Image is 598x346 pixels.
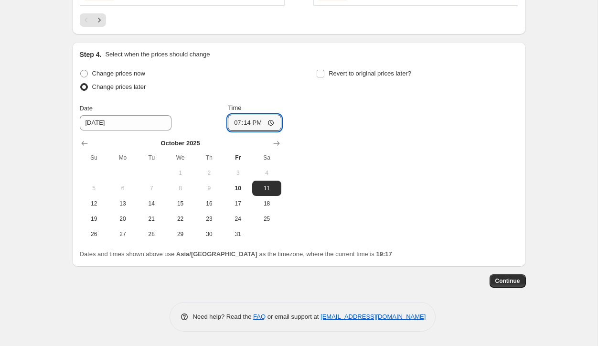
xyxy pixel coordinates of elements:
[224,227,252,242] button: Friday October 31 2025
[199,184,220,192] span: 9
[112,154,133,162] span: Mo
[112,230,133,238] span: 27
[252,165,281,181] button: Saturday October 4 2025
[166,227,194,242] button: Wednesday October 29 2025
[195,150,224,165] th: Thursday
[227,215,248,223] span: 24
[252,211,281,227] button: Saturday October 25 2025
[227,184,248,192] span: 10
[170,154,191,162] span: We
[166,196,194,211] button: Wednesday October 15 2025
[228,115,281,131] input: 12:00
[141,215,162,223] span: 21
[228,104,241,111] span: Time
[329,70,411,77] span: Revert to original prices later?
[252,150,281,165] th: Saturday
[112,200,133,207] span: 13
[80,211,108,227] button: Sunday October 19 2025
[80,115,171,130] input: 10/10/2025
[266,313,320,320] span: or email support at
[170,200,191,207] span: 15
[376,250,392,258] b: 19:17
[80,50,102,59] h2: Step 4.
[490,274,526,288] button: Continue
[495,277,520,285] span: Continue
[227,200,248,207] span: 17
[176,250,257,258] b: Asia/[GEOGRAPHIC_DATA]
[80,227,108,242] button: Sunday October 26 2025
[195,181,224,196] button: Thursday October 9 2025
[199,200,220,207] span: 16
[199,169,220,177] span: 2
[199,215,220,223] span: 23
[80,181,108,196] button: Sunday October 5 2025
[227,169,248,177] span: 3
[166,150,194,165] th: Wednesday
[193,313,254,320] span: Need help? Read the
[195,196,224,211] button: Thursday October 16 2025
[108,211,137,227] button: Monday October 20 2025
[84,184,105,192] span: 5
[78,137,91,150] button: Show previous month, September 2025
[80,250,392,258] span: Dates and times shown above use as the timezone, where the current time is
[224,165,252,181] button: Friday October 3 2025
[166,165,194,181] button: Wednesday October 1 2025
[84,154,105,162] span: Su
[170,230,191,238] span: 29
[137,196,166,211] button: Tuesday October 14 2025
[93,13,106,27] button: Next
[112,215,133,223] span: 20
[141,200,162,207] span: 14
[137,211,166,227] button: Tuesday October 21 2025
[137,150,166,165] th: Tuesday
[199,230,220,238] span: 30
[256,200,277,207] span: 18
[80,13,106,27] nav: Pagination
[270,137,283,150] button: Show next month, November 2025
[252,181,281,196] button: Saturday October 11 2025
[80,150,108,165] th: Sunday
[166,211,194,227] button: Wednesday October 22 2025
[224,211,252,227] button: Friday October 24 2025
[170,184,191,192] span: 8
[84,200,105,207] span: 12
[84,230,105,238] span: 26
[137,181,166,196] button: Tuesday October 7 2025
[92,70,145,77] span: Change prices now
[227,154,248,162] span: Fr
[256,215,277,223] span: 25
[253,313,266,320] a: FAQ
[195,227,224,242] button: Thursday October 30 2025
[227,230,248,238] span: 31
[320,313,426,320] a: [EMAIL_ADDRESS][DOMAIN_NAME]
[80,196,108,211] button: Sunday October 12 2025
[84,215,105,223] span: 19
[252,196,281,211] button: Saturday October 18 2025
[108,181,137,196] button: Monday October 6 2025
[199,154,220,162] span: Th
[105,50,210,59] p: Select when the prices should change
[256,154,277,162] span: Sa
[170,169,191,177] span: 1
[108,150,137,165] th: Monday
[141,154,162,162] span: Tu
[108,227,137,242] button: Monday October 27 2025
[256,184,277,192] span: 11
[141,184,162,192] span: 7
[195,211,224,227] button: Thursday October 23 2025
[224,196,252,211] button: Friday October 17 2025
[224,181,252,196] button: Today Friday October 10 2025
[112,184,133,192] span: 6
[166,181,194,196] button: Wednesday October 8 2025
[195,165,224,181] button: Thursday October 2 2025
[137,227,166,242] button: Tuesday October 28 2025
[224,150,252,165] th: Friday
[170,215,191,223] span: 22
[80,105,93,112] span: Date
[141,230,162,238] span: 28
[256,169,277,177] span: 4
[108,196,137,211] button: Monday October 13 2025
[92,83,146,90] span: Change prices later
